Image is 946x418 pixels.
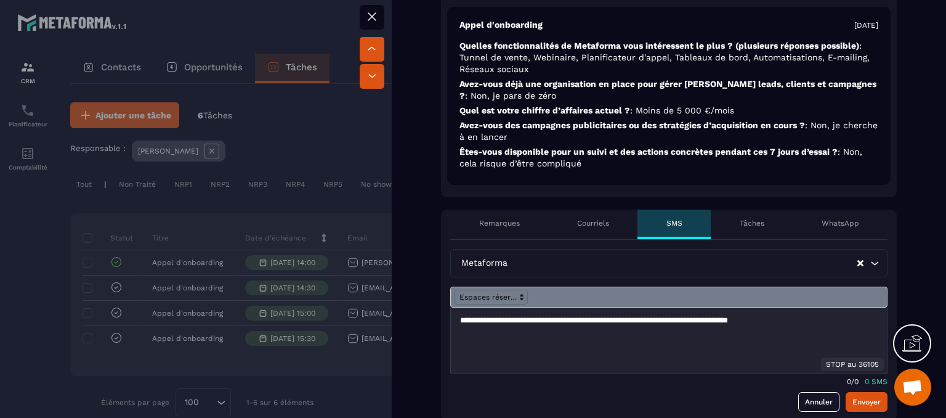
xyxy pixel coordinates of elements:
[821,358,884,371] div: STOP au 36105
[894,369,931,406] div: Ouvrir le chat
[459,78,878,102] p: Avez-vous déjà une organisation en place pour gérer [PERSON_NAME] leads, clients et campagnes ?
[459,41,870,74] span: : Tunnel de vente, Webinaire, Planificateur d'appel, Tableaux de bord, Automatisations, E-mailing...
[846,392,887,412] button: Envoyer
[458,256,510,270] span: Metaforma
[865,377,887,386] p: 0 SMS
[630,105,734,115] span: : Moins de 5 000 €/mois
[740,218,764,228] p: Tâches
[450,249,887,277] div: Search for option
[459,40,878,75] p: Quelles fonctionnalités de Metaforma vous intéressent le plus ? (plusieurs réponses possible)
[847,377,854,386] p: 0/
[577,218,609,228] p: Courriels
[798,392,839,412] a: Annuler
[465,91,556,100] span: : Non, je pars de zéro
[479,218,520,228] p: Remarques
[459,146,878,170] p: Êtes-vous disponible pour un suivi et des actions concrètes pendant ces 7 jours d’essai ?
[857,259,863,268] button: Clear Selected
[459,120,878,143] p: Avez-vous des campagnes publicitaires ou des stratégies d’acquisition en cours ?
[459,19,543,31] p: Appel d'onboarding
[459,105,878,117] p: Quel est votre chiffre d’affaires actuel ?
[854,377,859,386] p: 0
[822,218,859,228] p: WhatsApp
[854,20,878,30] p: [DATE]
[666,218,682,228] p: SMS
[510,256,856,270] input: Search for option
